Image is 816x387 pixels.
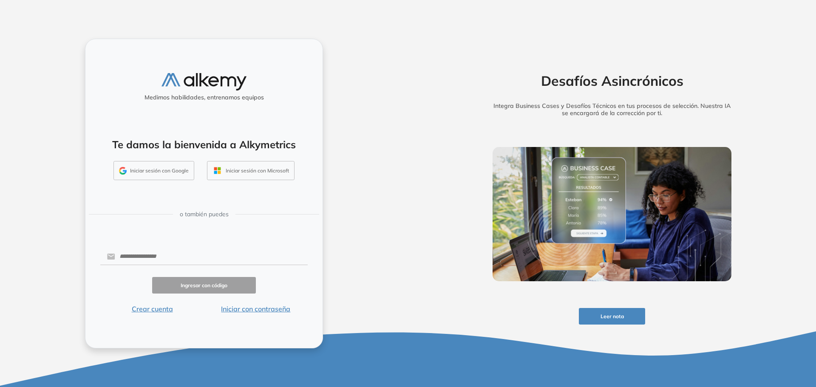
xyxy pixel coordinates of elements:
[479,73,745,89] h2: Desafíos Asincrónicos
[212,166,222,175] img: OUTLOOK_ICON
[113,161,194,181] button: Iniciar sesión con Google
[479,102,745,117] h5: Integra Business Cases y Desafíos Técnicos en tus procesos de selección. Nuestra IA se encargará ...
[204,304,308,314] button: Iniciar con contraseña
[119,167,127,175] img: GMAIL_ICON
[663,288,816,387] div: Widget de chat
[663,288,816,387] iframe: Chat Widget
[100,304,204,314] button: Crear cuenta
[579,308,645,325] button: Leer nota
[493,147,731,281] img: img-more-info
[180,210,229,219] span: o también puedes
[96,138,312,151] h4: Te damos la bienvenida a Alkymetrics
[89,94,319,101] h5: Medimos habilidades, entrenamos equipos
[207,161,295,181] button: Iniciar sesión con Microsoft
[152,277,256,294] button: Ingresar con código
[161,73,246,90] img: logo-alkemy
